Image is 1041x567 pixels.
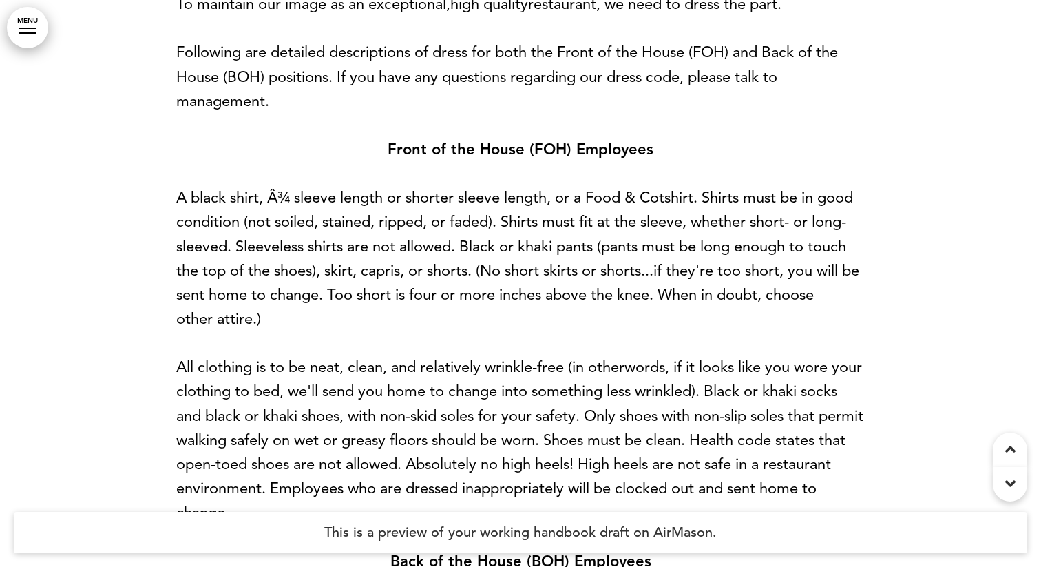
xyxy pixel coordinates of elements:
h4: This is a preview of your working handbook draft on AirMason. [14,512,1027,553]
g: tshirt [659,188,693,207]
span: word [624,358,659,376]
a: MENU [7,7,48,48]
p: Following are detailed descriptions of dress for both the Front of the House (FOH) and Back of th... [176,40,865,113]
p: All clothing is to be neat, clean, and relatively wrinkle-free (in other s, if it looks like you ... [176,355,865,524]
p: A black shirt, Â¾ sleeve length or shorter sleeve length, or a Food & Co . Shirts must be in good... [176,185,865,331]
strong: Front of the House (FOH) Employees [388,140,653,158]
